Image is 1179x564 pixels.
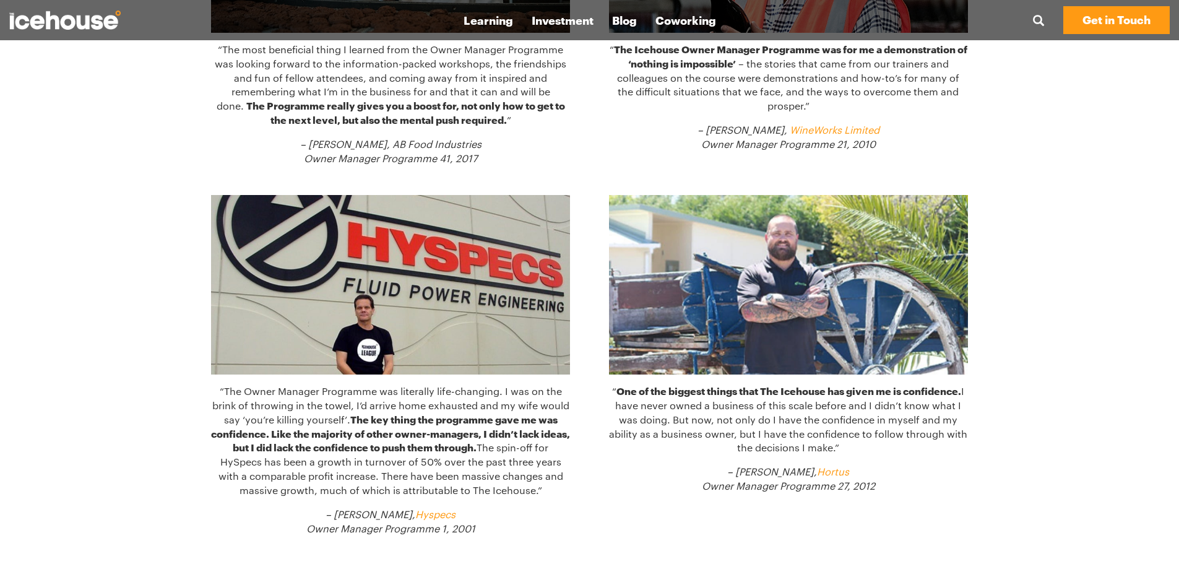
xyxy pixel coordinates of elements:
div: Navigation Menu [454,7,725,33]
a: Investment [522,7,603,33]
p: “The most beneficial thing I learned from the Owner Manager Programme was looking forward to the ... [211,43,571,128]
strong: The Icehouse Owner Manager Programme was for me a demonstration of ‘nothing is impossible’ [614,43,967,69]
em: – [PERSON_NAME], AB Food Industries Owner Manager Programme 41, 2017 [300,138,482,164]
em: Owner Manager Programme 27, 2012 [702,480,875,492]
em: – [PERSON_NAME], [727,466,849,477]
a: Learning [454,7,522,33]
p: “ I have never owned a business of this scale before and I didn’t know what I was doing. But now,... [609,384,969,455]
a: Blog [603,7,646,33]
strong: The Programme really gives you a boost for, not only how to get to the next level, but also the m... [246,100,565,126]
em: – [PERSON_NAME], [326,508,456,520]
a: Hortus [817,466,849,477]
em: Owner Manager Programme 1, 2001 [306,523,475,534]
a: Hyspecs [415,508,456,520]
p: “The Owner Manager Programme was literally life-changing. I was on the brink of throwing in the t... [211,384,571,498]
a: Get in Touch [1063,6,1170,34]
img: richard-krebs-1 [211,195,571,375]
a: WineWorks Limited [790,124,879,136]
a: Coworking [646,7,725,33]
img: aaron-jay-1 [609,195,969,375]
p: “ – the stories that came from our trainers and colleagues on the course were demonstrations and ... [609,43,969,113]
strong: One of the biggest things that The Icehouse has given me is confidence. [616,385,961,397]
strong: The key thing the programme gave me was confidence. Like the majority of other owner-managers, I ... [211,414,570,454]
img: The Icehouse Logo - White PNG [9,11,121,30]
em: – [PERSON_NAME], Owner Manager Programme 21, 2010 [697,124,879,150]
